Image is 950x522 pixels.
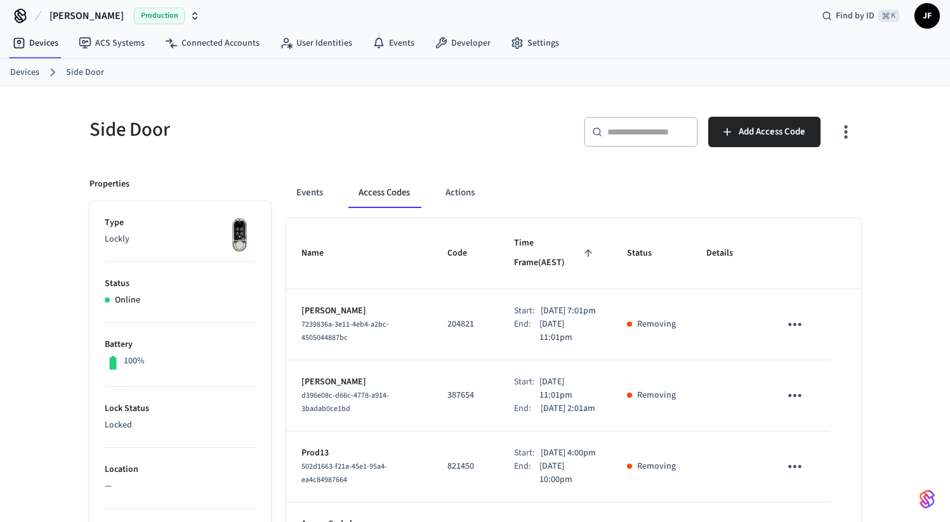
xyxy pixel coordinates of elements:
[286,178,861,208] div: ant example
[425,32,501,55] a: Developer
[66,66,104,79] a: Side Door
[637,389,676,402] p: Removing
[812,4,909,27] div: Find by ID⌘ K
[836,10,874,22] span: Find by ID
[539,318,597,344] p: [DATE] 11:01pm
[447,244,484,263] span: Code
[637,318,676,331] p: Removing
[706,244,749,263] span: Details
[105,480,256,493] p: —
[348,178,420,208] button: Access Codes
[878,10,899,22] span: ⌘ K
[105,402,256,415] p: Lock Status
[301,447,417,460] p: Prod13
[514,233,597,273] span: Time Frame(AEST)
[286,178,333,208] button: Events
[637,460,676,473] p: Removing
[435,178,485,208] button: Actions
[224,216,256,254] img: Lockly Vision Lock, Front
[301,375,417,389] p: [PERSON_NAME]
[627,244,668,263] span: Status
[920,489,935,509] img: SeamLogoGradient.69752ec5.svg
[539,460,597,486] p: [DATE] 10:00pm
[105,277,256,290] p: Status
[447,318,484,331] p: 204821
[541,402,595,415] p: [DATE] 2:01am
[914,3,940,29] button: JF
[124,355,145,368] p: 100%
[105,216,256,230] p: Type
[447,460,484,473] p: 821450
[708,117,821,147] button: Add Access Code
[105,338,256,351] p: Battery
[49,8,124,23] span: [PERSON_NAME]
[10,66,39,79] a: Devices
[541,304,596,318] p: [DATE] 7:01pm
[447,389,484,402] p: 387654
[301,461,387,485] span: 502d1663-f21a-45e1-95a4-ea4c84987664
[514,460,539,486] div: End:
[3,32,69,55] a: Devices
[301,244,340,263] span: Name
[539,375,597,402] p: [DATE] 11:01pm
[514,402,541,415] div: End:
[69,32,155,55] a: ACS Systems
[89,117,468,143] h5: Side Door
[270,32,362,55] a: User Identities
[155,32,270,55] a: Connected Accounts
[105,419,256,432] p: Locked
[541,447,596,460] p: [DATE] 4:00pm
[514,304,541,318] div: Start:
[89,178,129,191] p: Properties
[739,124,805,140] span: Add Access Code
[105,463,256,476] p: Location
[916,4,939,27] span: JF
[105,233,256,246] p: Lockly
[514,318,539,344] div: End:
[362,32,425,55] a: Events
[301,390,389,414] span: d396e08c-d66c-4778-a914-3badab0ce1bd
[514,447,541,460] div: Start:
[501,32,569,55] a: Settings
[134,8,185,24] span: Production
[301,319,389,343] span: 7239836a-3e11-4eb4-a2bc-4505044887bc
[301,304,417,318] p: [PERSON_NAME]
[514,375,539,402] div: Start:
[115,294,140,307] p: Online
